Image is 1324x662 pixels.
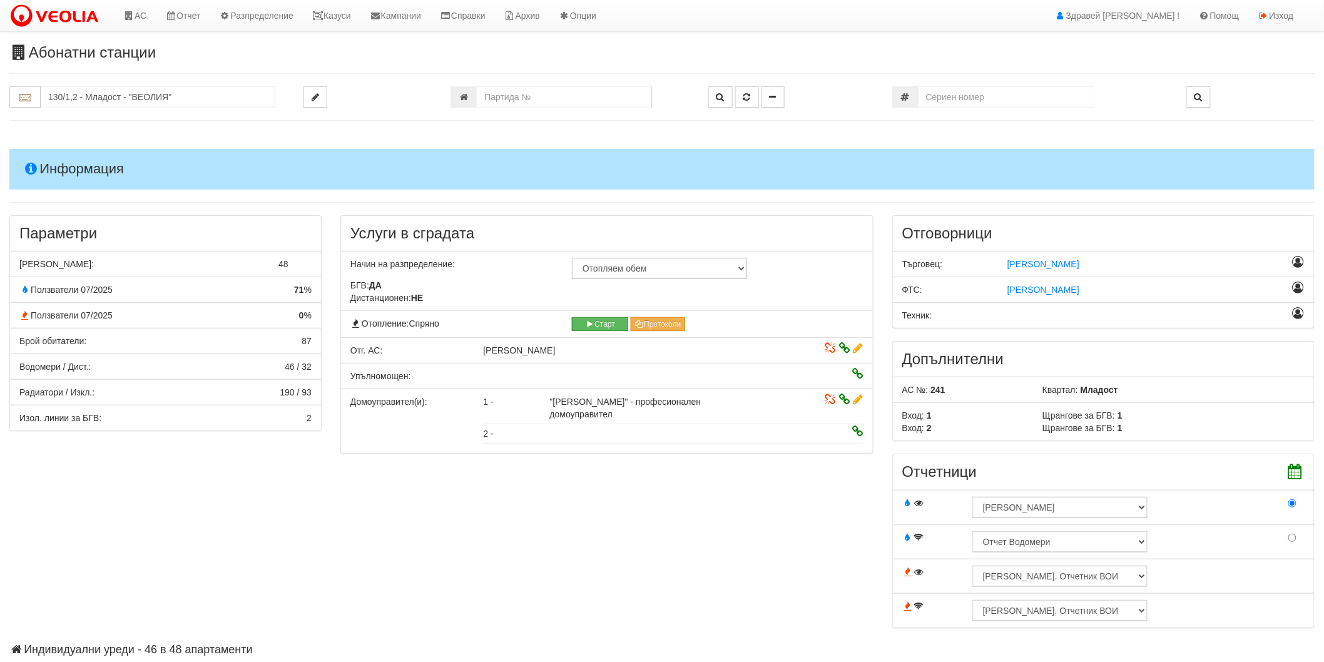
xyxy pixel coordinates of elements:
h3: Услуги в сградата [350,225,863,242]
span: Упълномощен: [350,371,410,381]
i: Назначаване като отговорник ФТС [1293,283,1305,292]
span: [PERSON_NAME]: [19,259,94,269]
span: Търговец: [902,259,943,269]
span: Брой обитатели: [19,336,86,346]
b: 2 [927,423,932,433]
span: 1 - [483,397,493,407]
span: [PERSON_NAME] [483,345,555,355]
h3: Допълнителни [902,351,1305,367]
span: АС №: [902,385,929,395]
span: Щрангове за БГВ: [1042,410,1115,420]
i: Назначаване като отговорник Техник [1293,309,1305,318]
h3: Абонатни станции [9,44,1315,61]
b: Младост [1081,385,1118,395]
span: 48 [278,259,288,269]
button: Старт [572,317,628,331]
span: Ползватели 07/2025 [19,310,113,320]
b: 1 [1118,423,1123,433]
span: "[PERSON_NAME]" - професионален домоуправител [550,397,701,419]
span: [PERSON_NAME] [1007,285,1079,295]
b: 1 [927,410,932,420]
strong: 0 [299,310,304,320]
span: Дистанционен: [350,293,423,303]
input: Сериен номер [919,86,1094,108]
h4: Информация [9,149,1315,189]
div: % от апартаментите с консумация по отчет за БГВ през миналия месец [10,283,321,296]
span: Щрангове за БГВ: [1042,423,1115,433]
span: Техник: [902,310,932,320]
b: 1 [1118,410,1123,420]
b: 241 [931,385,945,395]
span: 46 / 32 [285,362,312,372]
h4: Индивидуални уреди - 46 в 48 апартаменти [9,644,1315,656]
strong: ДА [369,280,382,290]
span: 190 / 93 [280,387,312,397]
span: Отопление: [350,318,439,328]
span: Домоуправител(и): [350,397,427,407]
span: [PERSON_NAME] [1007,259,1079,269]
button: Протоколи [631,317,685,331]
span: Спряно [409,318,439,328]
i: Назначаване като отговорник Търговец [1293,258,1305,267]
input: Партида № [477,86,652,108]
span: ФТС: [902,285,922,295]
strong: НЕ [411,293,423,303]
span: Вход: [902,410,925,420]
span: Отговорник АС [350,345,383,355]
span: 87 [302,336,312,346]
input: Абонатна станция [41,86,275,108]
span: Квартал: [1042,385,1078,395]
span: 2 [307,413,312,423]
span: Ползватели 07/2025 [19,285,113,295]
strong: 71 [294,285,304,295]
span: Вход: [902,423,925,433]
h3: Отговорници [902,225,1305,242]
span: Радиатори / Изкл.: [19,387,94,397]
h3: Параметри [19,225,312,242]
span: БГВ: [350,280,382,290]
span: Водомери / Дист.: [19,362,91,372]
span: % [294,283,312,296]
img: VeoliaLogo.png [9,3,104,29]
h3: Отчетници [902,464,1305,480]
div: % от апартаментите с консумация по отчет за отопление през миналия месец [10,309,321,322]
span: 2 - [483,429,493,439]
span: Изол. линии за БГВ: [19,413,101,423]
span: % [299,309,312,322]
span: Начин на разпределение: [350,259,455,269]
